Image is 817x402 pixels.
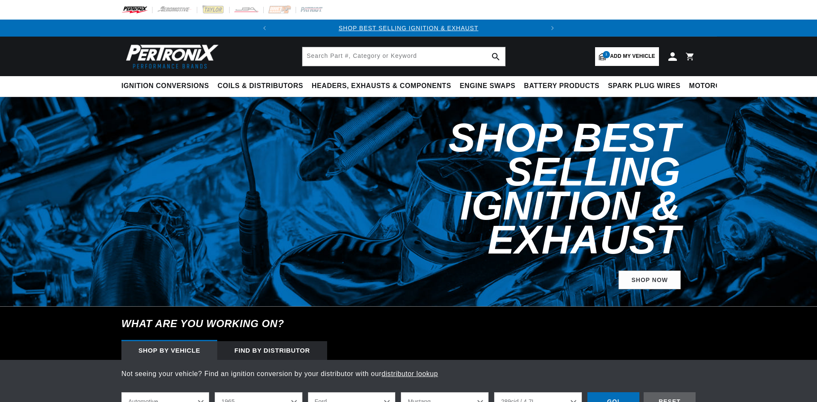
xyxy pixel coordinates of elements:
[256,20,273,37] button: Translation missing: en.sections.announcements.previous_announcement
[316,121,681,257] h2: Shop Best Selling Ignition & Exhaust
[689,82,740,91] span: Motorcycle
[610,52,655,60] span: Add my vehicle
[455,76,520,96] summary: Engine Swaps
[604,76,685,96] summary: Spark Plug Wires
[121,368,696,379] p: Not seeing your vehicle? Find an ignition conversion by your distributor with our
[308,76,455,96] summary: Headers, Exhausts & Components
[121,82,209,91] span: Ignition Conversions
[608,82,680,91] span: Spark Plug Wires
[100,20,717,37] slideshow-component: Translation missing: en.sections.announcements.announcement_bar
[339,25,478,31] a: SHOP BEST SELLING IGNITION & EXHAUST
[100,307,717,341] h6: What are you working on?
[619,271,681,290] a: SHOP NOW
[121,42,219,71] img: Pertronix
[302,47,505,66] input: Search Part #, Category or Keyword
[460,82,515,91] span: Engine Swaps
[524,82,599,91] span: Battery Products
[121,76,213,96] summary: Ignition Conversions
[213,76,308,96] summary: Coils & Distributors
[273,23,544,33] div: Announcement
[595,47,659,66] a: 1Add my vehicle
[218,82,303,91] span: Coils & Distributors
[312,82,451,91] span: Headers, Exhausts & Components
[486,47,505,66] button: search button
[520,76,604,96] summary: Battery Products
[382,370,438,377] a: distributor lookup
[685,76,744,96] summary: Motorcycle
[121,341,217,360] div: Shop by vehicle
[544,20,561,37] button: Translation missing: en.sections.announcements.next_announcement
[217,341,327,360] div: Find by Distributor
[273,23,544,33] div: 1 of 2
[603,51,610,58] span: 1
